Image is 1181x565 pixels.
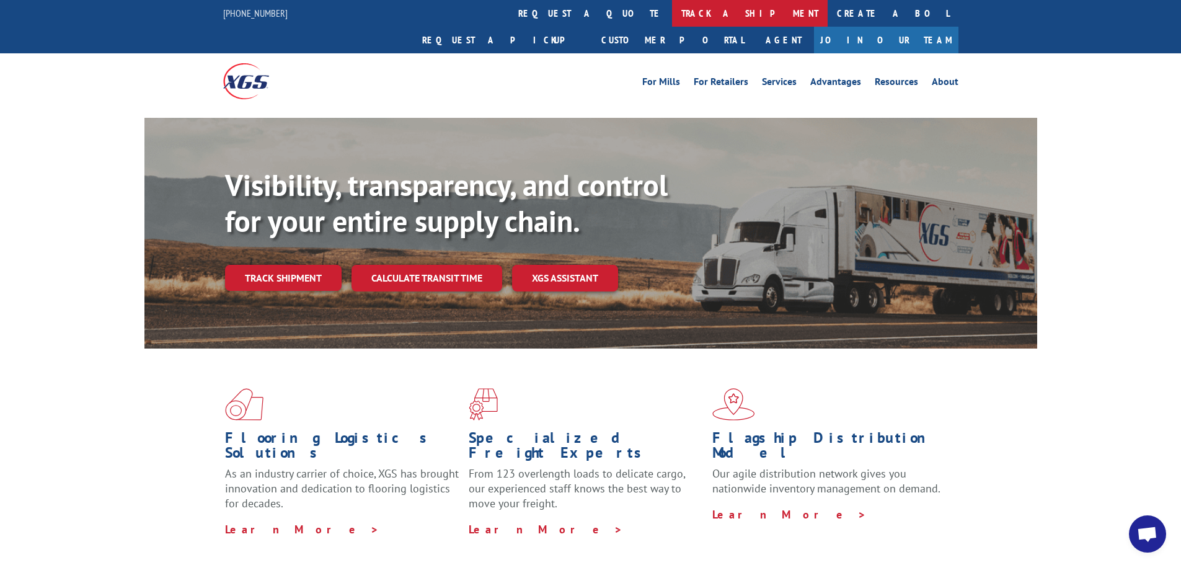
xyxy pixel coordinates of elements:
a: Advantages [810,77,861,91]
a: Track shipment [225,265,342,291]
a: Calculate transit time [352,265,502,291]
a: Agent [753,27,814,53]
a: Learn More > [225,522,379,536]
a: Request a pickup [413,27,592,53]
img: xgs-icon-focused-on-flooring-red [469,388,498,420]
a: About [932,77,958,91]
img: xgs-icon-flagship-distribution-model-red [712,388,755,420]
span: As an industry carrier of choice, XGS has brought innovation and dedication to flooring logistics... [225,466,459,510]
a: XGS ASSISTANT [512,265,618,291]
b: Visibility, transparency, and control for your entire supply chain. [225,166,668,240]
a: Learn More > [469,522,623,536]
a: Resources [875,77,918,91]
a: Services [762,77,797,91]
a: Customer Portal [592,27,753,53]
a: Join Our Team [814,27,958,53]
a: For Retailers [694,77,748,91]
span: Our agile distribution network gives you nationwide inventory management on demand. [712,466,940,496]
h1: Flagship Distribution Model [712,430,947,466]
h1: Flooring Logistics Solutions [225,430,459,466]
h1: Specialized Freight Experts [469,430,703,466]
a: For Mills [642,77,680,91]
div: Open chat [1129,515,1166,553]
a: [PHONE_NUMBER] [223,7,288,19]
p: From 123 overlength loads to delicate cargo, our experienced staff knows the best way to move you... [469,466,703,522]
img: xgs-icon-total-supply-chain-intelligence-red [225,388,263,420]
a: Learn More > [712,507,867,522]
